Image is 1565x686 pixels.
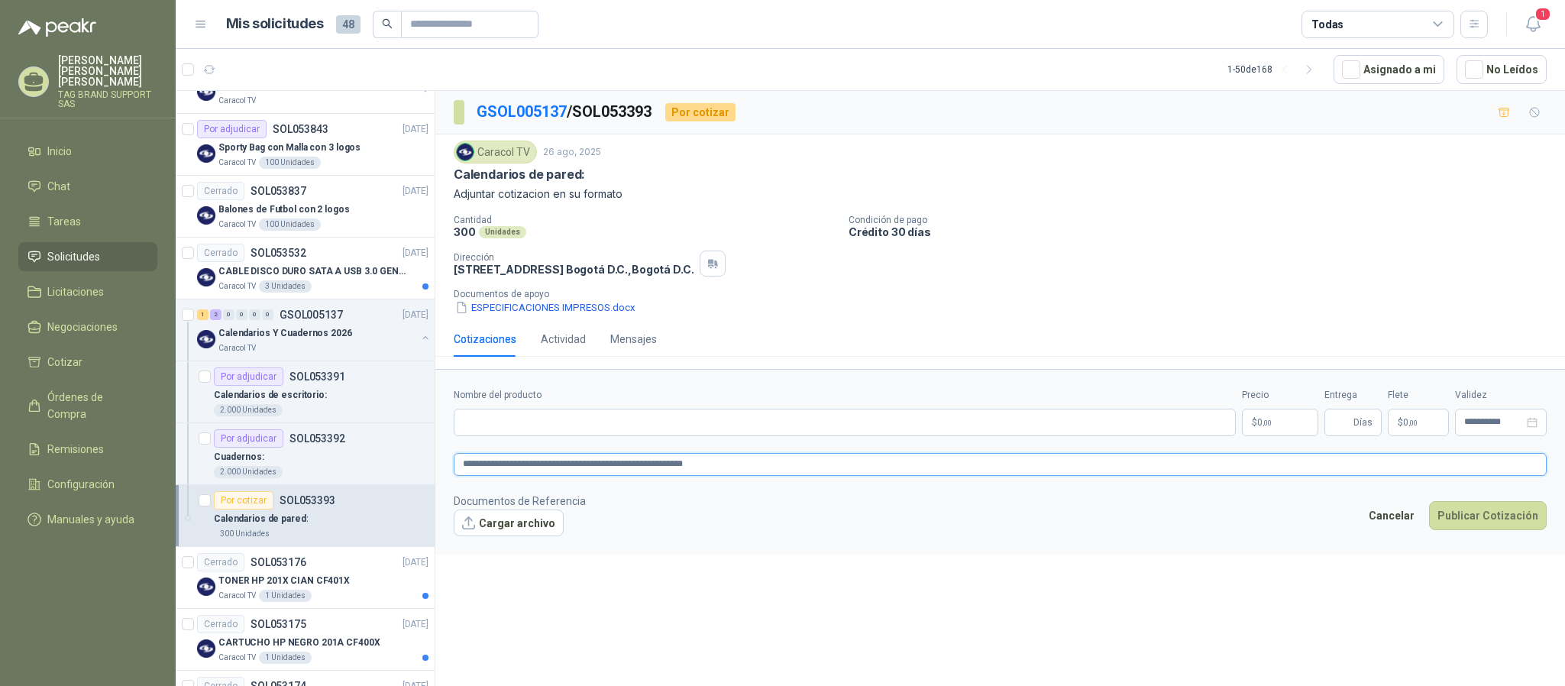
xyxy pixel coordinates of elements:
p: Caracol TV [218,157,256,169]
a: Por adjudicarSOL053843[DATE] Company LogoSporty Bag con Malla con 3 logosCaracol TV100 Unidades [176,114,435,176]
p: / SOL053393 [477,100,653,124]
span: Cotizar [47,354,82,371]
p: 300 [454,225,476,238]
p: Crédito 30 días [849,225,1559,238]
p: Documentos de apoyo [454,289,1559,299]
span: search [382,18,393,29]
a: Chat [18,172,157,201]
div: Actividad [541,331,586,348]
label: Validez [1455,388,1547,403]
div: 3 Unidades [259,280,312,293]
span: Licitaciones [47,283,104,300]
div: Por adjudicar [214,367,283,386]
span: $ [1398,418,1403,427]
div: Cerrado [197,615,244,633]
p: [DATE] [403,246,428,260]
div: 0 [223,309,234,320]
button: No Leídos [1457,55,1547,84]
div: Cerrado [197,553,244,571]
p: GSOL005137 [280,309,343,320]
span: Manuales y ayuda [47,511,134,528]
div: 100 Unidades [259,218,321,231]
a: Por adjudicarSOL053391Calendarios de escritorio:2.000 Unidades [176,361,435,423]
p: CABLE DISCO DURO SATA A USB 3.0 GENERICO [218,264,409,279]
div: Unidades [479,226,526,238]
p: Caracol TV [218,590,256,602]
p: SOL053175 [251,619,306,629]
a: Por cotizarSOL053393Calendarios de pared:300 Unidades [176,485,435,547]
span: Negociaciones [47,319,118,335]
p: TONER HP 201X CIAN CF401X [218,574,350,588]
p: SOL053837 [251,186,306,196]
span: Chat [47,178,70,195]
div: 1 Unidades [259,590,312,602]
div: 100 Unidades [259,157,321,169]
div: Mensajes [610,331,657,348]
div: Caracol TV [454,141,537,163]
img: Company Logo [457,144,474,160]
p: Documentos de Referencia [454,493,586,510]
span: Configuración [47,476,115,493]
img: Logo peakr [18,18,96,37]
div: 0 [249,309,260,320]
div: 300 Unidades [214,528,276,540]
p: [DATE] [403,555,428,570]
p: $ 0,00 [1388,409,1449,436]
span: ,00 [1408,419,1418,427]
p: Caracol TV [218,218,256,231]
img: Company Logo [197,83,215,101]
p: Dirección [454,252,694,263]
a: Configuración [18,470,157,499]
p: [DATE] [403,184,428,199]
p: Balones de Futbol con 2 logos [218,202,350,217]
button: Cargar archivo [454,510,564,537]
div: Cotizaciones [454,331,516,348]
img: Company Logo [197,578,215,596]
p: [DATE] [403,308,428,322]
a: Por adjudicarSOL053392Cuadernos:2.000 Unidades [176,423,435,485]
a: Remisiones [18,435,157,464]
a: Órdenes de Compra [18,383,157,429]
div: 2.000 Unidades [214,466,283,478]
span: Remisiones [47,441,104,458]
label: Nombre del producto [454,388,1236,403]
a: CerradoSOL053176[DATE] Company LogoTONER HP 201X CIAN CF401XCaracol TV1 Unidades [176,547,435,609]
img: Company Logo [197,268,215,286]
img: Company Logo [197,330,215,348]
span: Órdenes de Compra [47,389,143,422]
a: Manuales y ayuda [18,505,157,534]
p: SOL053393 [280,495,335,506]
p: CARTUCHO HP NEGRO 201A CF400X [218,636,380,650]
p: 26 ago, 2025 [543,145,601,160]
a: Tareas [18,207,157,236]
h1: Mis solicitudes [226,13,324,35]
label: Flete [1388,388,1449,403]
button: Asignado a mi [1334,55,1444,84]
p: Condición de pago [849,215,1559,225]
div: 2.000 Unidades [214,404,283,416]
p: Sporty Bag con Malla con 3 logos [218,141,361,155]
a: CerradoSOL053175[DATE] Company LogoCARTUCHO HP NEGRO 201A CF400XCaracol TV1 Unidades [176,609,435,671]
p: Calendarios de pared: [454,167,585,183]
p: Caracol TV [218,342,256,354]
button: 1 [1519,11,1547,38]
p: [DATE] [403,617,428,632]
p: Caracol TV [218,652,256,664]
p: [STREET_ADDRESS] Bogotá D.C. , Bogotá D.C. [454,263,694,276]
p: Caracol TV [218,95,256,107]
button: Cancelar [1360,501,1423,530]
span: Inicio [47,143,72,160]
p: SOL053391 [289,371,345,382]
div: Por adjudicar [197,120,267,138]
div: Todas [1311,16,1344,33]
a: CerradoSOL053532[DATE] Company LogoCABLE DISCO DURO SATA A USB 3.0 GENERICOCaracol TV3 Unidades [176,238,435,299]
p: Calendarios Y Cuadernos 2026 [218,326,352,341]
a: GSOL005137 [477,102,567,121]
span: 1 [1534,7,1551,21]
span: ,00 [1263,419,1272,427]
span: Tareas [47,213,81,230]
p: Adjuntar cotizacion en su formato [454,186,1547,202]
p: [DATE] [403,122,428,137]
p: SOL053843 [273,124,328,134]
span: 48 [336,15,361,34]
